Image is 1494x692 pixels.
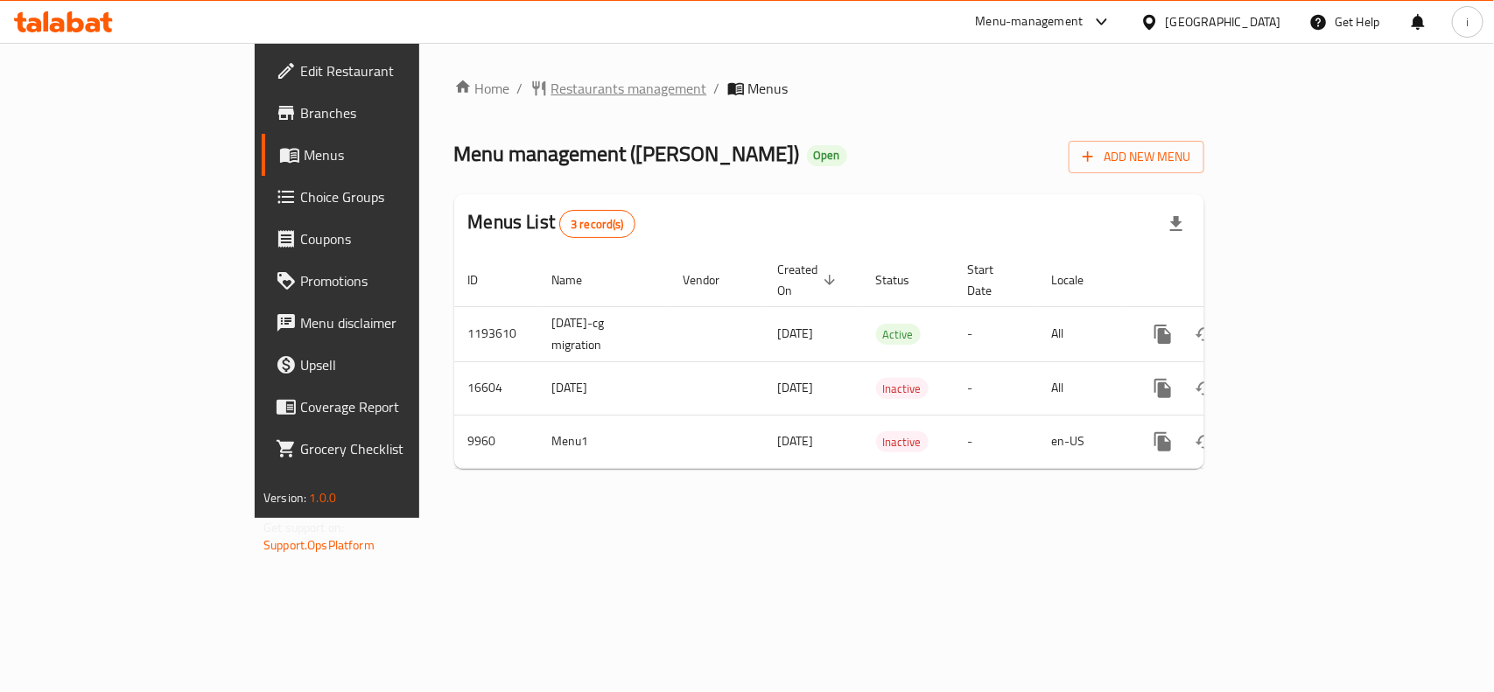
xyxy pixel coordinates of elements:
span: Locale [1052,269,1107,290]
span: Vendor [684,269,743,290]
span: Coverage Report [300,396,490,417]
button: Change Status [1184,313,1226,355]
span: Grocery Checklist [300,438,490,459]
span: Coupons [300,228,490,249]
span: Get support on: [263,516,344,539]
button: Change Status [1184,367,1226,409]
span: Edit Restaurant [300,60,490,81]
button: more [1142,367,1184,409]
a: Menu disclaimer [262,302,504,344]
div: Menu-management [976,11,1084,32]
td: [DATE]-cg migration [538,306,670,361]
li: / [517,78,523,99]
span: [DATE] [778,322,814,345]
span: Version: [263,486,306,509]
span: 1.0.0 [309,486,336,509]
nav: breadcrumb [454,78,1204,99]
a: Coverage Report [262,386,504,428]
td: - [954,415,1038,468]
a: Branches [262,92,504,134]
th: Actions [1128,254,1324,307]
span: Inactive [876,379,929,399]
a: Promotions [262,260,504,302]
td: All [1038,306,1128,361]
span: Add New Menu [1083,146,1190,168]
span: Inactive [876,432,929,452]
span: [DATE] [778,430,814,452]
div: Export file [1155,203,1197,245]
a: Choice Groups [262,176,504,218]
span: i [1466,12,1469,31]
td: Menu1 [538,415,670,468]
span: Menu management ( [PERSON_NAME] ) [454,134,800,173]
button: Change Status [1184,421,1226,463]
span: Menu disclaimer [300,312,490,333]
td: All [1038,361,1128,415]
div: Inactive [876,431,929,452]
a: Coupons [262,218,504,260]
a: Grocery Checklist [262,428,504,470]
div: Total records count [559,210,635,238]
span: Upsell [300,354,490,375]
a: Edit Restaurant [262,50,504,92]
span: Open [807,148,847,163]
span: Name [552,269,606,290]
td: en-US [1038,415,1128,468]
span: ID [468,269,502,290]
span: Restaurants management [551,78,707,99]
table: enhanced table [454,254,1324,469]
td: - [954,361,1038,415]
span: Start Date [968,259,1017,301]
button: more [1142,421,1184,463]
a: Upsell [262,344,504,386]
span: 3 record(s) [560,216,635,233]
span: Branches [300,102,490,123]
span: Menus [304,144,490,165]
span: Menus [748,78,789,99]
td: - [954,306,1038,361]
td: [DATE] [538,361,670,415]
span: Active [876,325,921,345]
a: Restaurants management [530,78,707,99]
span: Status [876,269,933,290]
div: [GEOGRAPHIC_DATA] [1166,12,1281,31]
div: Active [876,324,921,345]
button: Add New Menu [1069,141,1204,173]
a: Support.OpsPlatform [263,534,375,556]
span: [DATE] [778,376,814,399]
li: / [714,78,720,99]
h2: Menus List [468,209,635,238]
span: Created On [778,259,841,301]
a: Menus [262,134,504,176]
span: Promotions [300,270,490,291]
span: Choice Groups [300,186,490,207]
button: more [1142,313,1184,355]
div: Open [807,145,847,166]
